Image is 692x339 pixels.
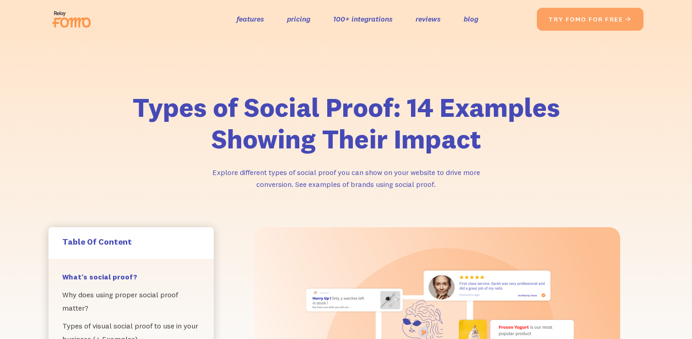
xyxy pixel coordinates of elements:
a: pricing [287,12,310,26]
span:  [625,15,632,23]
p: Explore different types of social proof you can show on your website to drive more conversion. Se... [209,166,483,191]
h5: Table Of Content [62,236,200,247]
a: reviews [416,12,441,26]
a: try fomo for free [537,8,643,31]
a: features [237,12,264,26]
a: 100+ integrations [333,12,393,26]
a: What’s social proof? [62,268,200,286]
strong: What’s social proof? [62,272,137,281]
a: Why does using proper social proof matter? [62,286,200,317]
a: blog [464,12,478,26]
h1: Types of Social Proof: 14 Examples Showing Their Impact [113,92,579,155]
